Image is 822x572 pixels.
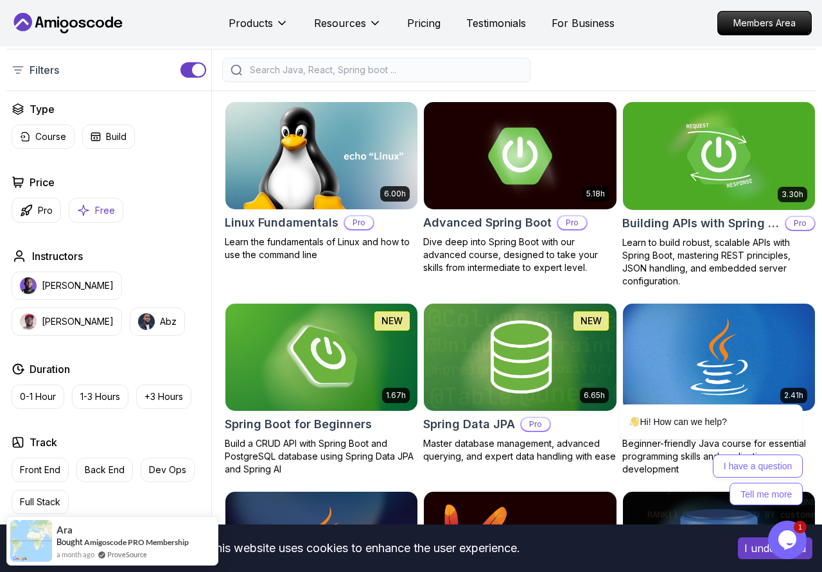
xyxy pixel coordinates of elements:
a: ProveSource [107,549,147,560]
img: instructor img [20,313,37,330]
button: Course [12,125,74,149]
p: Pro [38,204,53,217]
p: 5.18h [586,189,605,199]
button: Dev Ops [141,458,195,482]
p: 3.30h [782,189,803,200]
a: Amigoscode PRO Membership [84,537,189,547]
p: Members Area [718,12,811,35]
p: Front End [20,464,60,476]
p: Master database management, advanced querying, and expert data handling with ease [423,437,616,463]
p: Abz [160,315,177,328]
img: instructor img [138,313,155,330]
input: Search Java, React, Spring boot ... [247,64,522,76]
img: Spring Boot for Beginners card [225,304,417,411]
button: Full Stack [12,490,69,514]
a: Pricing [407,15,441,31]
h2: Building APIs with Spring Boot [622,214,780,232]
img: Linux Fundamentals card [225,102,417,209]
h2: Type [30,101,55,117]
span: a month ago [57,549,94,560]
h2: Linux Fundamentals [225,214,338,232]
p: Build [106,130,127,143]
h2: Advanced Spring Boot [423,214,552,232]
button: instructor img[PERSON_NAME] [12,308,122,336]
p: Filters [30,62,59,78]
img: provesource social proof notification image [10,520,52,562]
button: Products [229,15,288,41]
span: Bought [57,537,83,547]
p: Resources [314,15,366,31]
p: Full Stack [20,496,60,508]
button: instructor img[PERSON_NAME] [12,272,122,300]
p: Pro [558,216,586,229]
img: Spring Data JPA card [424,304,616,411]
p: [PERSON_NAME] [42,315,114,328]
a: Building APIs with Spring Boot card3.30hBuilding APIs with Spring BootProLearn to build robust, s... [622,101,816,288]
p: Back End [85,464,125,476]
h2: Track [30,435,57,450]
iframe: chat widget [578,303,809,514]
h2: Spring Boot for Beginners [225,415,372,433]
p: NEW [381,315,403,327]
p: Learn to build robust, scalable APIs with Spring Boot, mastering REST principles, JSON handling, ... [622,236,816,288]
a: Testimonials [466,15,526,31]
button: Back End [76,458,133,482]
p: Dev Ops [149,464,186,476]
p: Course [35,130,66,143]
p: Build a CRUD API with Spring Boot and PostgreSQL database using Spring Data JPA and Spring AI [225,437,418,476]
p: [PERSON_NAME] [42,279,114,292]
button: 0-1 Hour [12,385,64,409]
p: +3 Hours [144,390,183,403]
img: Building APIs with Spring Boot card [623,102,815,210]
button: Build [82,125,135,149]
a: Spring Boot for Beginners card1.67hNEWSpring Boot for BeginnersBuild a CRUD API with Spring Boot ... [225,303,418,476]
p: 1-3 Hours [80,390,120,403]
a: For Business [552,15,615,31]
button: Front End [12,458,69,482]
p: Pro [345,216,373,229]
h2: Spring Data JPA [423,415,515,433]
button: Pro [12,198,61,223]
iframe: chat widget [768,521,809,559]
p: Dive deep into Spring Boot with our advanced course, designed to take your skills from intermedia... [423,236,616,274]
h2: Price [30,175,55,190]
h2: Duration [30,361,70,377]
a: Advanced Spring Boot card5.18hAdvanced Spring BootProDive deep into Spring Boot with our advanced... [423,101,616,274]
a: Linux Fundamentals card6.00hLinux FundamentalsProLearn the fundamentals of Linux and how to use t... [225,101,418,261]
h2: Instructors [32,248,83,264]
span: Ara [57,524,73,535]
p: Products [229,15,273,31]
img: Advanced Spring Boot card [424,102,616,209]
button: Free [69,198,123,223]
p: Learn the fundamentals of Linux and how to use the command line [225,236,418,261]
img: instructor img [20,277,37,294]
p: 1.67h [386,390,406,401]
button: Accept cookies [738,537,812,559]
a: Spring Data JPA card6.65hNEWSpring Data JPAProMaster database management, advanced querying, and ... [423,303,616,463]
button: Resources [314,15,381,41]
p: 6.00h [384,189,406,199]
button: instructor imgAbz [130,308,185,336]
button: +3 Hours [136,385,191,409]
div: This website uses cookies to enhance the user experience. [10,534,719,562]
p: Free [95,204,115,217]
p: Pro [521,418,550,431]
a: Members Area [717,11,812,35]
button: 1-3 Hours [72,385,128,409]
p: Pro [786,217,814,230]
p: 0-1 Hour [20,390,56,403]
